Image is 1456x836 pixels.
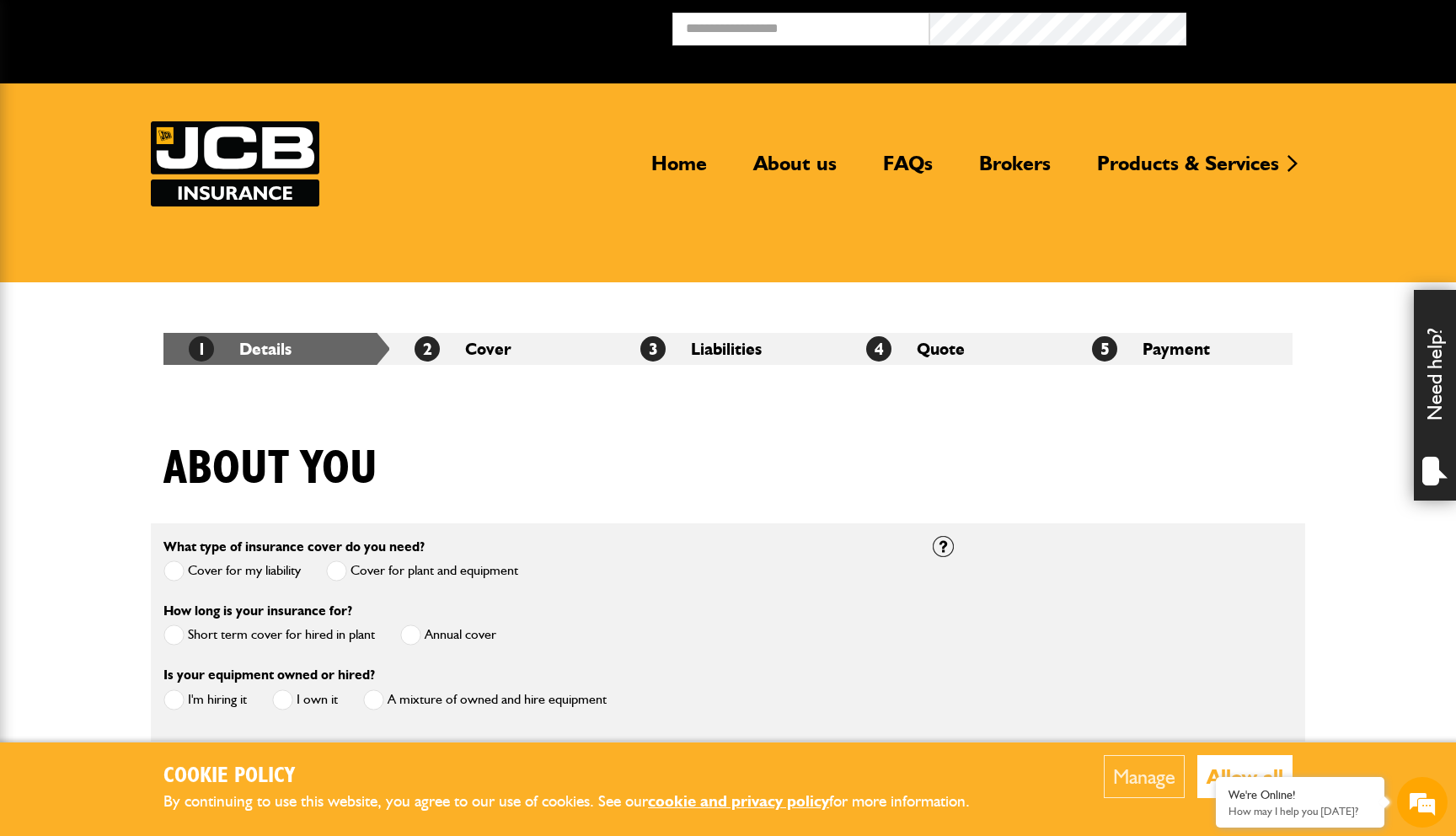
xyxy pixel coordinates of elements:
[1104,755,1185,798] button: Manage
[870,151,945,190] a: FAQs
[389,333,615,365] li: Cover
[163,604,352,618] label: How long is your insurance for?
[841,333,1067,365] li: Quote
[163,333,389,365] li: Details
[1197,755,1293,798] button: Allow all
[326,560,518,581] label: Cover for plant and equipment
[163,540,425,554] label: What type of insurance cover do you need?
[151,121,319,206] img: JCB Insurance Services logo
[1084,151,1292,190] a: Products & Services
[866,336,891,362] span: 4
[1067,333,1293,365] li: Payment
[415,336,440,362] span: 2
[640,336,666,362] span: 3
[1186,13,1443,39] button: Broker Login
[966,151,1063,190] a: Brokers
[163,689,247,710] label: I'm hiring it
[400,624,496,646] label: Annual cover
[189,336,214,362] span: 1
[1228,805,1372,817] p: How may I help you today?
[1228,788,1372,802] div: We're Online!
[363,689,607,710] label: A mixture of owned and hire equipment
[741,151,849,190] a: About us
[151,121,319,206] a: JCB Insurance Services
[272,689,338,710] label: I own it
[1092,336,1117,362] span: 5
[163,624,375,646] label: Short term cover for hired in plant
[639,151,720,190] a: Home
[163,789,998,815] p: By continuing to use this website, you agree to our use of cookies. See our for more information.
[1414,290,1456,501] div: Need help?
[163,764,998,790] h2: Cookie Policy
[163,668,375,682] label: Is your equipment owned or hired?
[648,791,829,811] a: cookie and privacy policy
[163,560,301,581] label: Cover for my liability
[615,333,841,365] li: Liabilities
[163,441,377,497] h1: About you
